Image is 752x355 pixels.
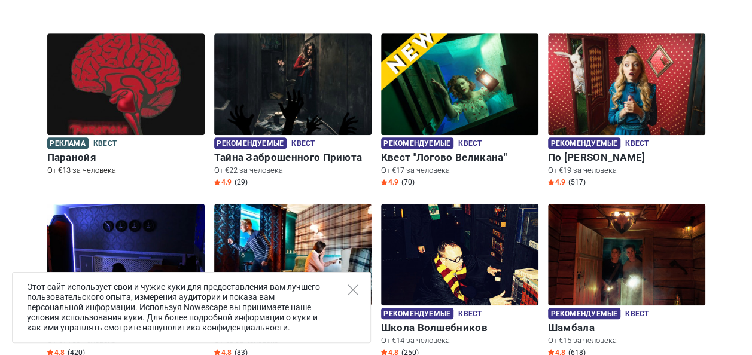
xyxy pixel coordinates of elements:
[458,308,482,321] span: Квест
[548,33,705,189] a: По Следам Алисы Рекомендуемые Квест По [PERSON_NAME] От €19 за человека Star4.9 (517)
[47,33,205,135] img: Паранойя
[214,137,287,149] span: Рекомендуемые
[47,137,89,149] span: Реклама
[381,151,538,164] h6: Квест "Логово Великана"
[548,137,620,149] span: Рекомендуемые
[235,177,248,187] span: (29)
[93,137,117,151] span: Квест
[214,349,220,355] img: Star
[381,179,387,185] img: Star
[458,137,482,151] span: Квест
[381,137,453,149] span: Рекомендуемые
[47,349,53,355] img: Star
[548,151,705,164] h6: По [PERSON_NAME]
[548,165,705,176] p: От €19 за человека
[47,33,205,178] a: Паранойя Реклама Квест Паранойя От €13 за человека
[548,308,620,319] span: Рекомендуемые
[548,349,554,355] img: Star
[381,33,538,189] a: Квест "Логово Великана" Рекомендуемые Квест Квест "Логово Великана" От €17 за человека Star4.9 (70)
[548,179,554,185] img: Star
[214,165,372,176] p: От €22 за человека
[214,33,372,135] img: Тайна Заброшенного Приюта
[548,335,705,346] p: От €15 за человека
[548,177,565,187] span: 4.9
[381,204,538,305] img: Школа Волшебников
[348,284,358,295] button: Close
[47,151,205,164] h6: Паранойя
[12,272,371,343] div: Этот сайт использует свои и чужие куки для предоставления вам лучшего пользовательского опыта, из...
[568,177,586,187] span: (517)
[381,33,538,135] img: Квест "Логово Великана"
[47,204,205,305] img: Побег Из Банка
[381,322,538,334] h6: Школа Волшебников
[381,165,538,176] p: От €17 за человека
[381,349,387,355] img: Star
[214,204,372,305] img: Шерлок Холмс
[214,33,372,189] a: Тайна Заброшенного Приюта Рекомендуемые Квест Тайна Заброшенного Приюта От €22 за человека Star4....
[381,308,453,319] span: Рекомендуемые
[548,204,705,305] img: Шамбала
[214,177,232,187] span: 4.9
[214,151,372,164] h6: Тайна Заброшенного Приюта
[381,177,398,187] span: 4.9
[625,137,649,151] span: Квест
[214,179,220,185] img: Star
[548,322,705,334] h6: Шамбала
[291,137,315,151] span: Квест
[47,165,205,176] p: От €13 за человека
[381,335,538,346] p: От €14 за человека
[548,33,705,135] img: По Следам Алисы
[401,177,415,187] span: (70)
[625,308,649,321] span: Квест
